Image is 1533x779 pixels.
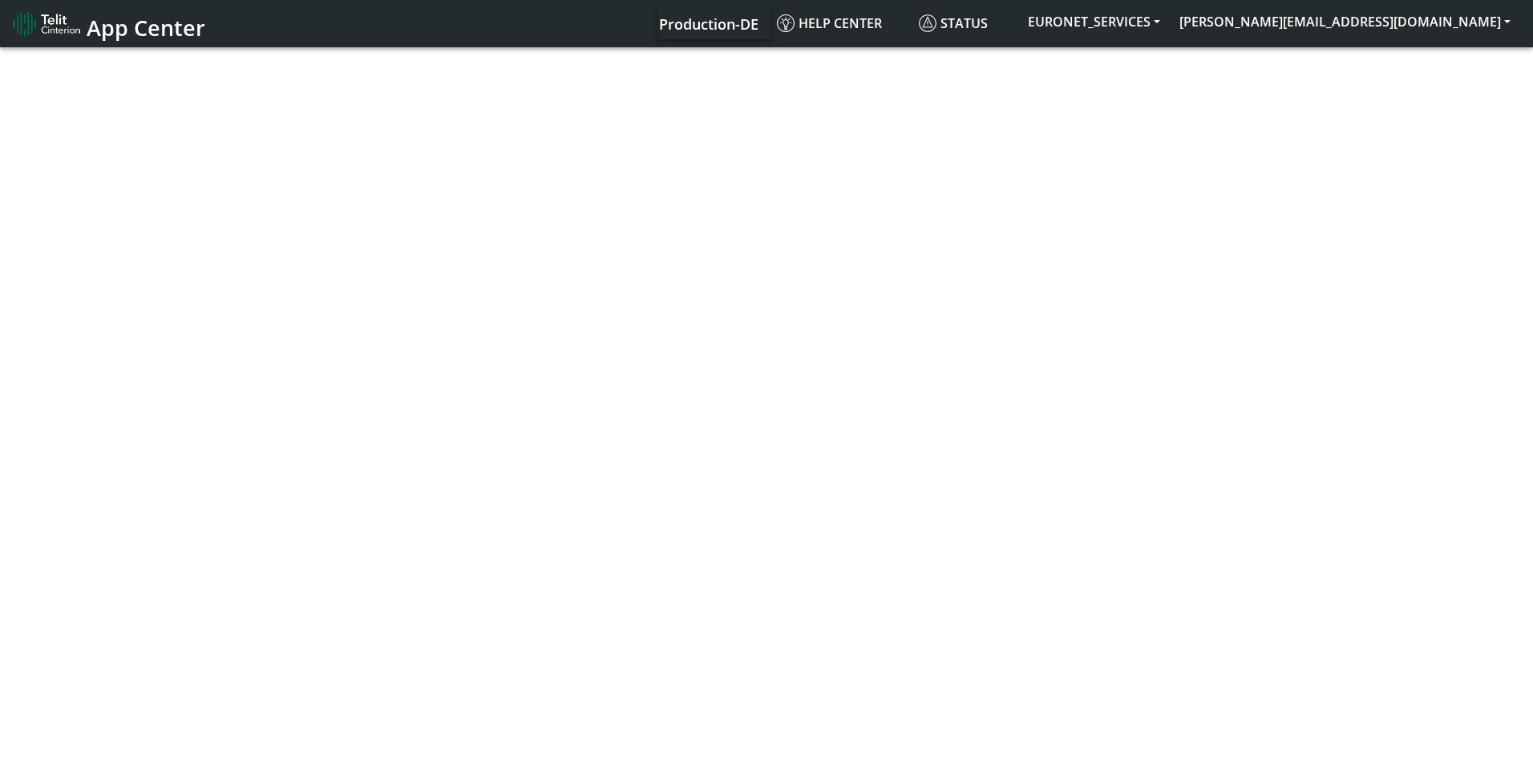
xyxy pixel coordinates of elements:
[777,14,795,32] img: knowledge.svg
[13,11,80,37] img: logo-telit-cinterion-gw-new.png
[919,14,988,32] span: Status
[912,7,1018,39] a: Status
[659,14,758,34] span: Production-DE
[1170,7,1520,36] button: [PERSON_NAME][EMAIL_ADDRESS][DOMAIN_NAME]
[658,7,758,39] a: Your current platform instance
[777,14,882,32] span: Help center
[1018,7,1170,36] button: EURONET_SERVICES
[771,7,912,39] a: Help center
[87,13,205,42] span: App Center
[919,14,936,32] img: status.svg
[13,6,203,41] a: App Center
